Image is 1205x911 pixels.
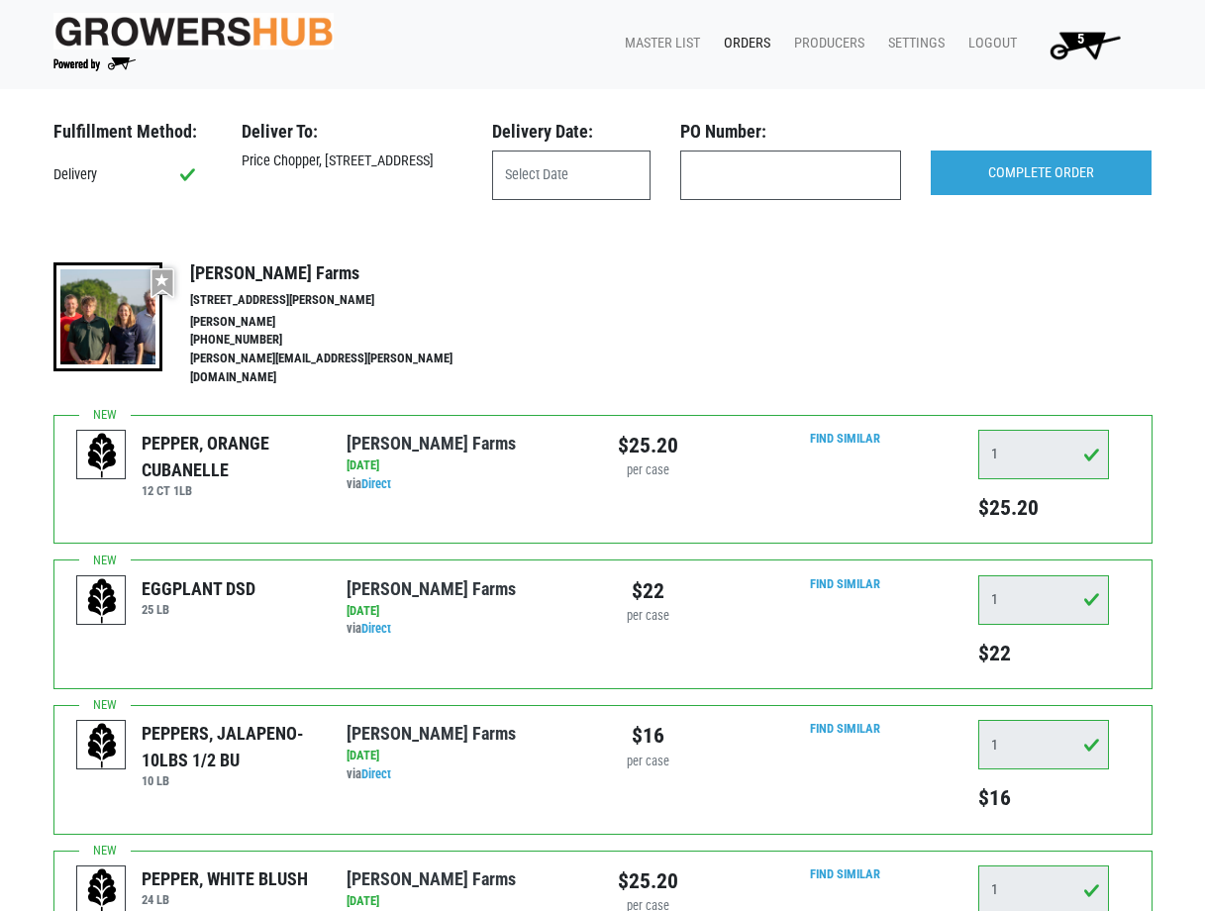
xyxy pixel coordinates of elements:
[227,151,477,172] div: Price Chopper, [STREET_ADDRESS]
[609,25,708,62] a: Master List
[778,25,872,62] a: Producers
[142,483,317,498] h6: 12 CT 1LB
[347,892,587,911] div: [DATE]
[978,785,1109,811] h5: $16
[142,773,317,788] h6: 10 LB
[978,495,1109,521] h5: $25.20
[347,723,516,744] a: [PERSON_NAME] Farms
[142,865,308,892] div: PEPPER, WHITE BLUSH
[347,868,516,889] a: [PERSON_NAME] Farms
[492,121,651,143] h3: Delivery Date:
[931,151,1152,196] input: COMPLETE ORDER
[190,313,495,332] li: [PERSON_NAME]
[810,576,880,591] a: Find Similar
[77,721,127,770] img: placeholder-variety-43d6402dacf2d531de610a020419775a.svg
[242,121,462,143] h3: Deliver To:
[978,575,1109,625] input: Qty
[810,866,880,881] a: Find Similar
[361,476,391,491] a: Direct
[1025,25,1137,64] a: 5
[978,720,1109,769] input: Qty
[708,25,778,62] a: Orders
[190,331,495,350] li: [PHONE_NUMBER]
[680,121,901,143] h3: PO Number:
[142,575,255,602] div: EGGPLANT DSD
[492,151,651,200] input: Select Date
[190,350,495,387] li: [PERSON_NAME][EMAIL_ADDRESS][PERSON_NAME][DOMAIN_NAME]
[1041,25,1129,64] img: Cart
[347,602,587,621] div: [DATE]
[361,621,391,636] a: Direct
[347,747,587,765] div: [DATE]
[618,575,678,607] div: $22
[347,578,516,599] a: [PERSON_NAME] Farms
[361,766,391,781] a: Direct
[77,431,127,480] img: placeholder-variety-43d6402dacf2d531de610a020419775a.svg
[618,753,678,771] div: per case
[142,892,308,907] h6: 24 LB
[872,25,953,62] a: Settings
[142,602,255,617] h6: 25 LB
[618,607,678,626] div: per case
[618,720,678,752] div: $16
[978,641,1109,666] h5: $22
[53,121,212,143] h3: Fulfillment Method:
[1077,31,1084,48] span: 5
[347,475,587,494] div: via
[347,456,587,475] div: [DATE]
[347,620,587,639] div: via
[190,291,495,310] li: [STREET_ADDRESS][PERSON_NAME]
[618,865,678,897] div: $25.20
[618,461,678,480] div: per case
[810,721,880,736] a: Find Similar
[190,262,495,284] h4: [PERSON_NAME] Farms
[53,262,162,371] img: thumbnail-8a08f3346781c529aa742b86dead986c.jpg
[53,13,335,50] img: original-fc7597fdc6adbb9d0e2ae620e786d1a2.jpg
[953,25,1025,62] a: Logout
[978,430,1109,479] input: Qty
[142,720,317,773] div: PEPPERS, JALAPENO- 10LBS 1/2 BU
[142,430,317,483] div: PEPPER, ORANGE CUBANELLE
[810,431,880,446] a: Find Similar
[347,433,516,454] a: [PERSON_NAME] Farms
[618,430,678,461] div: $25.20
[53,57,136,71] img: Powered by Big Wheelbarrow
[347,765,587,784] div: via
[77,576,127,626] img: placeholder-variety-43d6402dacf2d531de610a020419775a.svg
